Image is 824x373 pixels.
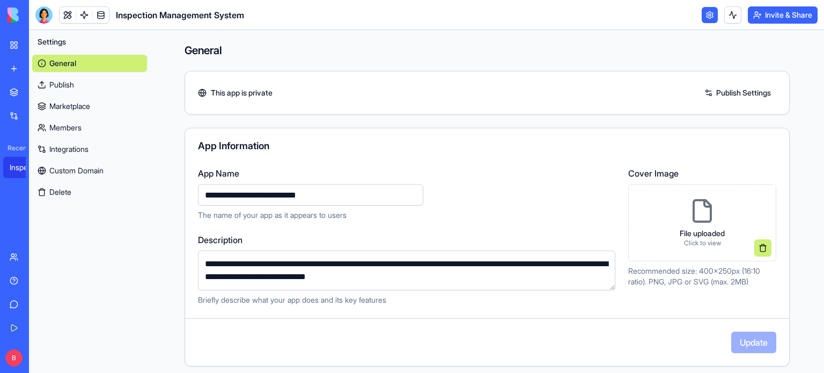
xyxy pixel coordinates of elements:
[32,76,147,93] a: Publish
[680,239,725,247] p: Click to view
[680,228,725,239] p: File uploaded
[116,9,244,21] span: Inspection Management System
[198,233,615,246] label: Description
[32,33,147,50] button: Settings
[198,141,776,151] div: App Information
[198,210,615,221] p: The name of your app as it appears to users
[198,167,615,180] label: App Name
[3,157,46,178] a: Inspection Management System
[211,87,273,98] span: This app is private
[628,266,776,287] p: Recommended size: 400x250px (16:10 ratio). PNG, JPG or SVG (max. 2MB)
[185,43,790,58] h4: General
[32,141,147,158] a: Integrations
[5,349,23,367] span: B
[198,295,615,305] p: Briefly describe what your app does and its key features
[32,184,147,201] button: Delete
[8,8,74,23] img: logo
[32,162,147,179] a: Custom Domain
[38,36,66,47] span: Settings
[32,98,147,115] a: Marketplace
[32,55,147,72] a: General
[10,162,40,173] div: Inspection Management System
[628,184,776,261] div: File uploadedClick to view
[628,167,776,180] label: Cover Image
[699,84,776,101] a: Publish Settings
[3,144,26,152] span: Recent
[32,119,147,136] a: Members
[748,6,818,24] button: Invite & Share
